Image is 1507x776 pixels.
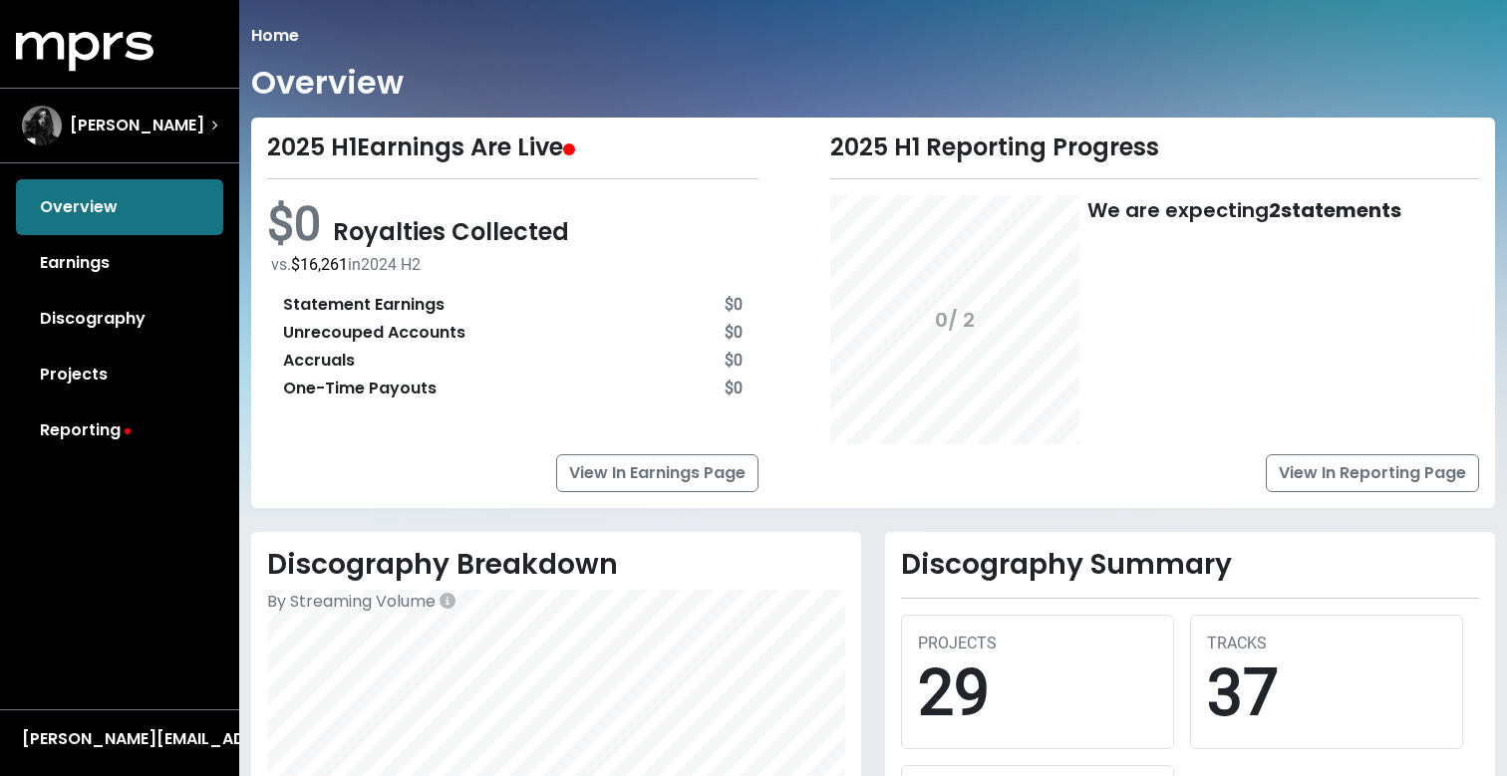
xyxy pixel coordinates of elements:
[333,215,569,248] span: Royalties Collected
[271,253,758,277] div: vs. in 2024 H2
[251,24,1495,48] nav: breadcrumb
[16,39,153,62] a: mprs logo
[283,293,445,317] div: Statement Earnings
[1087,195,1401,444] div: We are expecting
[22,106,62,145] img: The selected account / producer
[901,548,1479,582] h2: Discography Summary
[725,377,743,400] div: $0
[725,349,743,373] div: $0
[556,454,758,492] a: View In Earnings Page
[22,727,217,751] div: [PERSON_NAME][EMAIL_ADDRESS][DOMAIN_NAME]
[251,24,299,48] li: Home
[267,133,758,162] div: 2025 H1 Earnings Are Live
[267,548,845,582] h2: Discography Breakdown
[16,291,223,347] a: Discography
[1207,655,1446,732] div: 37
[16,726,223,752] button: [PERSON_NAME][EMAIL_ADDRESS][DOMAIN_NAME]
[725,321,743,345] div: $0
[918,632,1157,655] div: PROJECTS
[918,655,1157,732] div: 29
[70,114,204,137] span: [PERSON_NAME]
[1266,454,1479,492] a: View In Reporting Page
[16,235,223,291] a: Earnings
[1269,196,1401,224] b: 2 statements
[283,321,465,345] div: Unrecouped Accounts
[291,255,348,274] span: $16,261
[283,377,437,400] div: One-Time Payouts
[830,133,1479,162] div: 2025 H1 Reporting Progress
[725,293,743,317] div: $0
[267,590,436,613] span: By Streaming Volume
[267,195,333,252] span: $0
[283,349,355,373] div: Accruals
[16,347,223,402] a: Projects
[251,64,404,102] h1: Overview
[1207,632,1446,655] div: TRACKS
[16,402,223,458] a: Reporting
